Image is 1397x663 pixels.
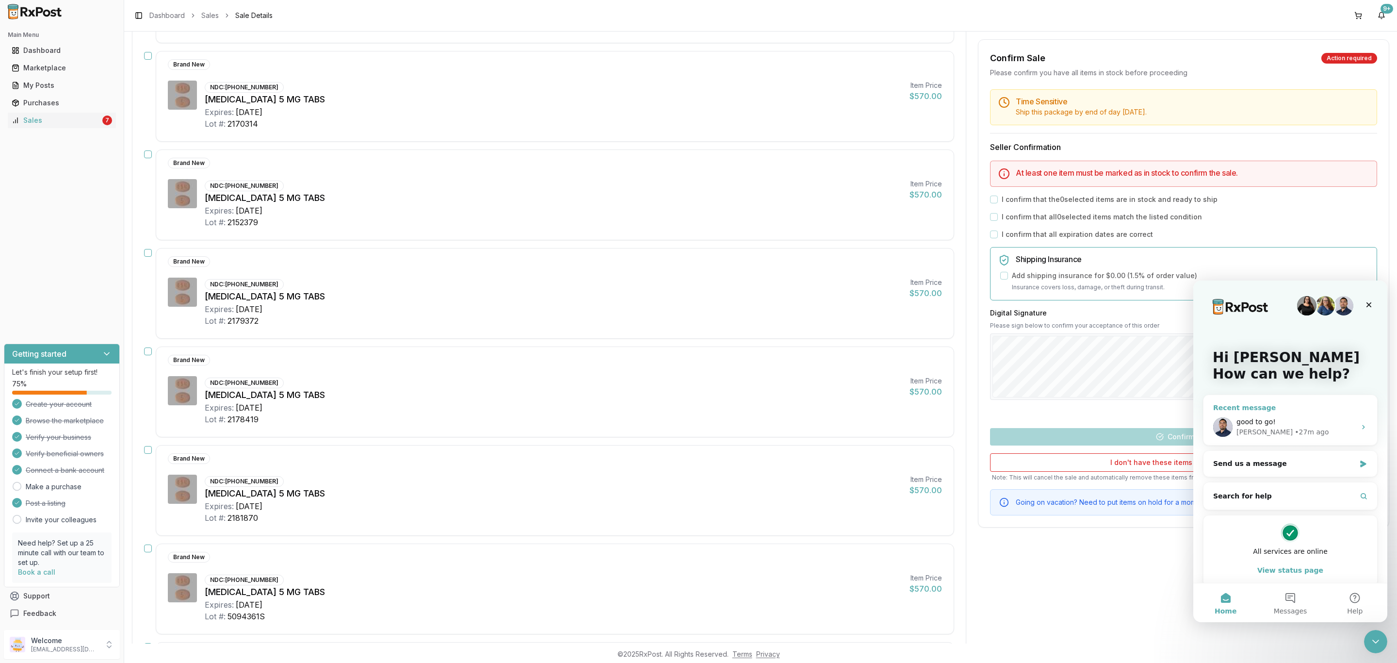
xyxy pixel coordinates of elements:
[4,95,120,111] button: Purchases
[149,11,185,20] a: Dashboard
[1012,282,1369,292] p: Insurance covers loss, damage, or theft during transit.
[1016,98,1369,105] h5: Time Sensitive
[205,575,284,585] div: NDC: [PHONE_NUMBER]
[1016,255,1369,263] h5: Shipping Insurance
[205,82,284,93] div: NDC: [PHONE_NUMBER]
[18,568,55,576] a: Book a call
[168,278,197,307] img: Eliquis 5 MG TABS
[168,552,210,563] div: Brand New
[168,158,210,168] div: Brand New
[4,605,120,622] button: Feedback
[168,179,197,208] img: Eliquis 5 MG TABS
[26,498,65,508] span: Post a listing
[168,355,210,365] div: Brand New
[12,379,27,389] span: 75 %
[235,11,273,20] span: Sale Details
[12,116,100,125] div: Sales
[201,11,219,20] a: Sales
[26,449,104,459] span: Verify beneficial owners
[1002,195,1218,204] label: I confirm that the 0 selected items are in stock and ready to ship
[1381,4,1393,14] div: 9+
[12,348,66,360] h3: Getting started
[4,587,120,605] button: Support
[23,609,56,618] span: Feedback
[1016,169,1369,177] h5: At least one item must be marked as in stock to confirm the sale.
[205,611,226,622] div: Lot #:
[990,322,1377,330] p: Please sign below to confirm your acceptance of this order
[12,81,112,90] div: My Posts
[8,77,116,94] a: My Posts
[910,189,942,200] div: $570.00
[236,402,262,414] div: [DATE]
[236,599,262,611] div: [DATE]
[4,113,120,128] button: Sales7
[168,376,197,405] img: Eliquis 5 MG TABS
[4,60,120,76] button: Marketplace
[1364,630,1387,653] iframe: Intercom live chat
[1321,53,1377,64] div: Action required
[12,98,112,108] div: Purchases
[205,315,226,327] div: Lot #:
[990,51,1045,65] div: Confirm Sale
[910,475,942,484] div: Item Price
[102,116,112,125] div: 7
[26,515,97,525] a: Invite your colleagues
[1374,8,1389,23] button: 9+
[1002,230,1153,239] label: I confirm that all expiration dates are correct
[990,453,1377,472] button: I don't have these items available anymore
[10,637,25,652] img: User avatar
[1193,281,1387,622] iframe: Intercom live chat
[205,487,902,500] div: [MEDICAL_DATA] 5 MG TABS
[227,512,258,524] div: 2181870
[756,650,780,658] a: Privacy
[205,378,284,388] div: NDC: [PHONE_NUMBER]
[990,68,1377,78] div: Please confirm you have all items in stock before proceeding
[168,256,210,267] div: Brand New
[31,646,98,653] p: [EMAIL_ADDRESS][DOMAIN_NAME]
[8,59,116,77] a: Marketplace
[205,585,902,599] div: [MEDICAL_DATA] 5 MG TABS
[205,388,902,402] div: [MEDICAL_DATA] 5 MG TABS
[990,308,1377,318] h3: Digital Signature
[910,90,942,102] div: $570.00
[205,118,226,130] div: Lot #:
[910,179,942,189] div: Item Price
[18,538,106,567] p: Need help? Set up a 25 minute call with our team to set up.
[205,476,284,487] div: NDC: [PHONE_NUMBER]
[205,290,902,303] div: [MEDICAL_DATA] 5 MG TABS
[236,303,262,315] div: [DATE]
[227,118,258,130] div: 2170314
[205,205,234,216] div: Expires:
[168,453,210,464] div: Brand New
[26,416,104,426] span: Browse the marketplace
[205,414,226,425] div: Lot #:
[205,181,284,191] div: NDC: [PHONE_NUMBER]
[8,112,116,129] a: Sales7
[12,367,112,377] p: Let's finish your setup first!
[12,46,112,55] div: Dashboard
[990,474,1377,481] p: Note: This will cancel the sale and automatically remove these items from the marketplace.
[236,106,262,118] div: [DATE]
[168,573,197,602] img: Eliquis 5 MG TABS
[205,106,234,118] div: Expires:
